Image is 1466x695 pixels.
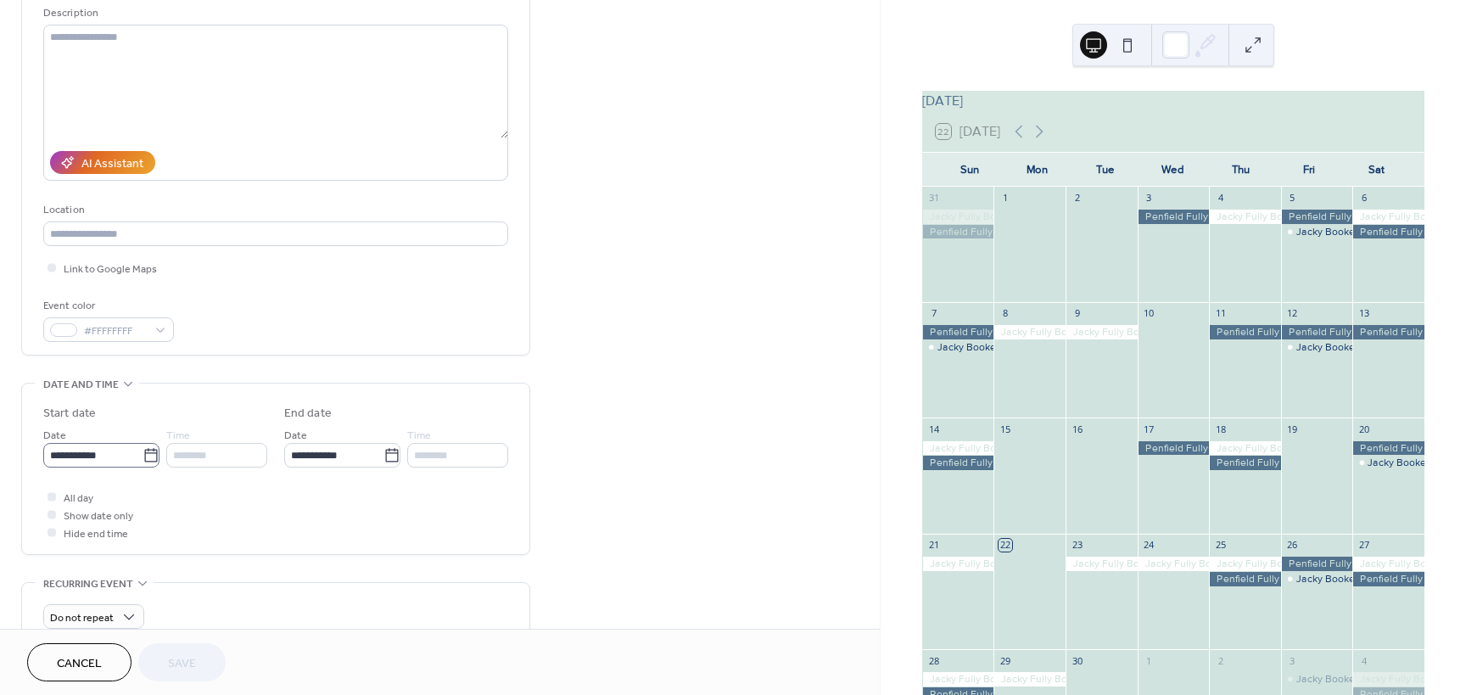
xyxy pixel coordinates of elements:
div: Wed [1139,153,1207,187]
div: Thu [1207,153,1275,187]
div: 6 [1357,192,1370,205]
div: Jacky Fully Booked [1209,441,1281,456]
div: 28 [927,654,940,667]
div: 16 [1071,423,1083,435]
div: 1 [1143,654,1155,667]
div: Penfield Fully Booked [922,225,994,239]
span: Link to Google Maps [64,261,157,278]
div: 7 [927,307,940,320]
button: AI Assistant [50,151,155,174]
div: Location [43,201,505,219]
div: 2 [1071,192,1083,205]
div: Penfield Fully Booked [1138,210,1210,224]
div: Jacky Booked PM [937,340,1020,355]
div: Jacky Booked PM [1281,572,1353,586]
div: 10 [1143,307,1155,320]
div: Jacky Booked PM [1281,340,1353,355]
div: 31 [927,192,940,205]
div: Jacky Fully Booked [1352,557,1424,571]
div: 3 [1286,654,1299,667]
div: Jacky Fully Booked [1209,557,1281,571]
div: 29 [999,654,1011,667]
div: Jacky Fully Booked [922,210,994,224]
div: Event color [43,297,171,315]
div: Jacky Booked PM [1368,456,1450,470]
div: Tue [1072,153,1139,187]
div: Penfield Fully Booked [922,456,994,470]
div: 20 [1357,423,1370,435]
div: Jacky Fully Booked [1352,210,1424,224]
div: Penfield Fully Booked [1352,225,1424,239]
div: Penfield Fully Booked [1281,210,1353,224]
div: Jacky Fully Booked [1066,325,1138,339]
div: Jacky Booked PM [1281,225,1353,239]
div: AI Assistant [81,155,143,173]
div: 1 [999,192,1011,205]
div: 17 [1143,423,1155,435]
div: Penfield Fully Booked [1352,572,1424,586]
div: Penfield Fully Booked [1138,441,1210,456]
span: Date [43,427,66,445]
div: 8 [999,307,1011,320]
span: #FFFFFFFF [84,322,147,340]
span: Show date only [64,507,133,525]
div: Jacky Fully Booked [1138,557,1210,571]
div: Jacky Fully Booked [1066,557,1138,571]
div: 25 [1214,539,1227,552]
div: Jacky Booked PM [1281,672,1353,687]
div: Jacky Booked PM [1296,572,1379,586]
div: Jacky Booked PM [922,340,994,355]
div: 24 [1143,539,1155,552]
div: Jacky Booked PM [1296,225,1379,239]
div: Jacky Booked PM [1296,340,1379,355]
span: Date [284,427,307,445]
div: 22 [999,539,1011,552]
div: Description [43,4,505,22]
div: Jacky Booked PM [1352,456,1424,470]
div: Jacky Fully Booked [1352,672,1424,687]
div: 27 [1357,539,1370,552]
div: Penfield Fully Booked [922,325,994,339]
div: Sun [936,153,1004,187]
div: Jacky Fully Booked [993,672,1066,687]
div: 26 [1286,539,1299,552]
div: Start date [43,405,96,423]
div: Fri [1275,153,1343,187]
span: Recurring event [43,575,133,593]
div: Mon [1004,153,1072,187]
div: 9 [1071,307,1083,320]
div: End date [284,405,332,423]
div: Jacky Fully Booked [993,325,1066,339]
div: 12 [1286,307,1299,320]
div: 3 [1143,192,1155,205]
div: Penfield Fully Booked [1209,456,1281,470]
div: Sat [1343,153,1411,187]
span: Cancel [57,655,102,673]
div: 19 [1286,423,1299,435]
div: Jacky Fully Booked [922,441,994,456]
div: Penfield Fully Booked [1281,557,1353,571]
span: Time [166,427,190,445]
div: 30 [1071,654,1083,667]
div: Penfield Fully Booked [1281,325,1353,339]
div: Jacky Fully Booked [922,672,994,687]
div: Penfield Fully Booked [1209,572,1281,586]
span: Date and time [43,376,119,394]
div: 14 [927,423,940,435]
div: 23 [1071,539,1083,552]
div: 21 [927,539,940,552]
div: Jacky Booked PM [1296,672,1379,687]
div: 5 [1286,192,1299,205]
button: Cancel [27,643,131,681]
div: Penfield Fully Booked [1352,325,1424,339]
div: 4 [1357,654,1370,667]
div: 18 [1214,423,1227,435]
div: Penfield Fully Booked [1352,441,1424,456]
span: Hide end time [64,525,128,543]
div: 4 [1214,192,1227,205]
div: Jacky Fully Booked [1209,210,1281,224]
div: 15 [999,423,1011,435]
span: All day [64,490,93,507]
div: Jacky Fully Booked [922,557,994,571]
